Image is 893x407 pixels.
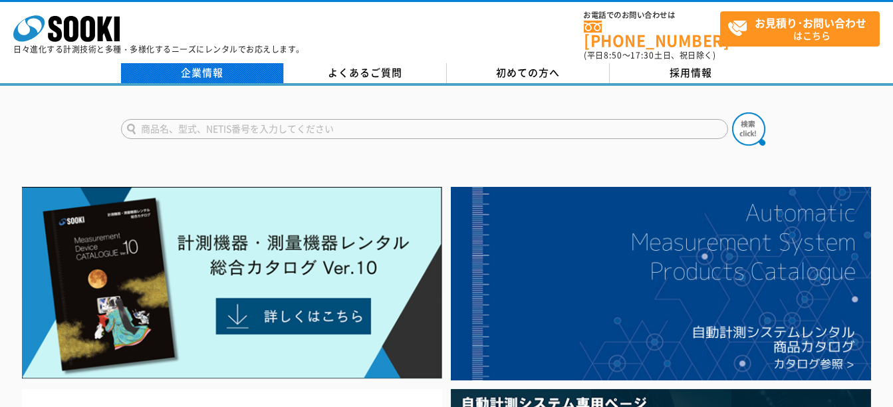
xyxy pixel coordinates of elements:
[496,65,560,80] span: 初めての方へ
[451,187,871,381] img: 自動計測システムカタログ
[630,49,654,61] span: 17:30
[610,63,773,83] a: 採用情報
[584,49,715,61] span: (平日 ～ 土日、祝日除く)
[447,63,610,83] a: 初めての方へ
[732,112,765,146] img: btn_search.png
[13,45,305,53] p: 日々進化する計測技術と多種・多様化するニーズにレンタルでお応えします。
[727,12,879,45] span: はこちら
[755,15,866,31] strong: お見積り･お問い合わせ
[284,63,447,83] a: よくあるご質問
[584,21,720,48] a: [PHONE_NUMBER]
[121,63,284,83] a: 企業情報
[604,49,622,61] span: 8:50
[22,187,442,380] img: Catalog Ver10
[584,11,720,19] span: お電話でのお問い合わせは
[720,11,880,47] a: お見積り･お問い合わせはこちら
[121,119,728,139] input: 商品名、型式、NETIS番号を入力してください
